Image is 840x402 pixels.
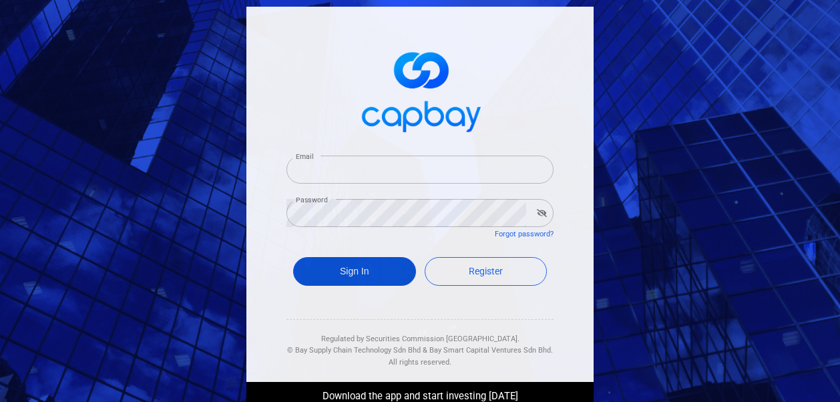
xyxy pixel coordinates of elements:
span: Bay Smart Capital Ventures Sdn Bhd. [429,346,553,355]
img: logo [353,40,487,140]
a: Register [425,257,548,286]
div: Regulated by Securities Commission [GEOGRAPHIC_DATA]. & All rights reserved. [286,320,554,369]
label: Email [296,152,313,162]
span: © Bay Supply Chain Technology Sdn Bhd [287,346,421,355]
span: Register [469,266,503,276]
label: Password [296,195,328,205]
a: Forgot password? [495,230,554,238]
button: Sign In [293,257,416,286]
